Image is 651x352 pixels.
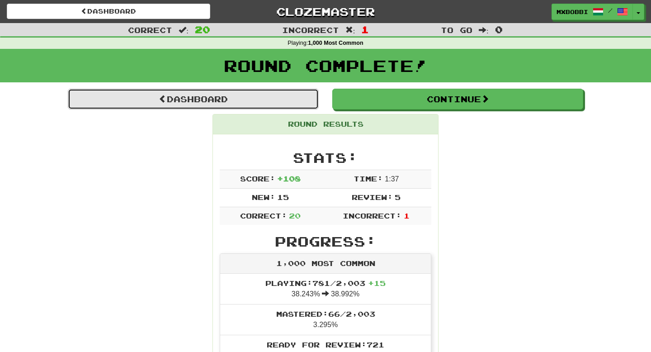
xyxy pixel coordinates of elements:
[332,89,583,109] button: Continue
[557,8,588,16] span: MxBobbi
[220,304,431,335] li: 3.295%
[368,279,386,287] span: + 15
[220,150,431,165] h2: Stats:
[220,254,431,274] div: 1,000 Most Common
[495,24,503,35] span: 0
[265,279,386,287] span: Playing: 781 / 2,003
[277,174,301,183] span: + 108
[128,25,172,34] span: Correct
[252,193,275,201] span: New:
[354,174,383,183] span: Time:
[179,26,189,34] span: :
[267,340,384,349] span: Ready for Review: 721
[240,211,287,220] span: Correct:
[276,309,375,318] span: Mastered: 66 / 2,003
[240,174,275,183] span: Score:
[289,211,301,220] span: 20
[608,7,613,14] span: /
[224,4,427,19] a: Clozemaster
[7,4,210,19] a: Dashboard
[68,89,319,109] a: Dashboard
[213,114,438,134] div: Round Results
[404,211,410,220] span: 1
[220,274,431,304] li: 38.243% 38.992%
[282,25,339,34] span: Incorrect
[220,234,431,249] h2: Progress:
[361,24,369,35] span: 1
[308,40,363,46] strong: 1,000 Most Common
[277,193,289,201] span: 15
[552,4,633,20] a: MxBobbi /
[385,175,399,183] span: 1 : 37
[441,25,472,34] span: To go
[3,57,648,75] h1: Round Complete!
[395,193,401,201] span: 5
[343,211,401,220] span: Incorrect:
[479,26,489,34] span: :
[345,26,355,34] span: :
[195,24,210,35] span: 20
[352,193,393,201] span: Review:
